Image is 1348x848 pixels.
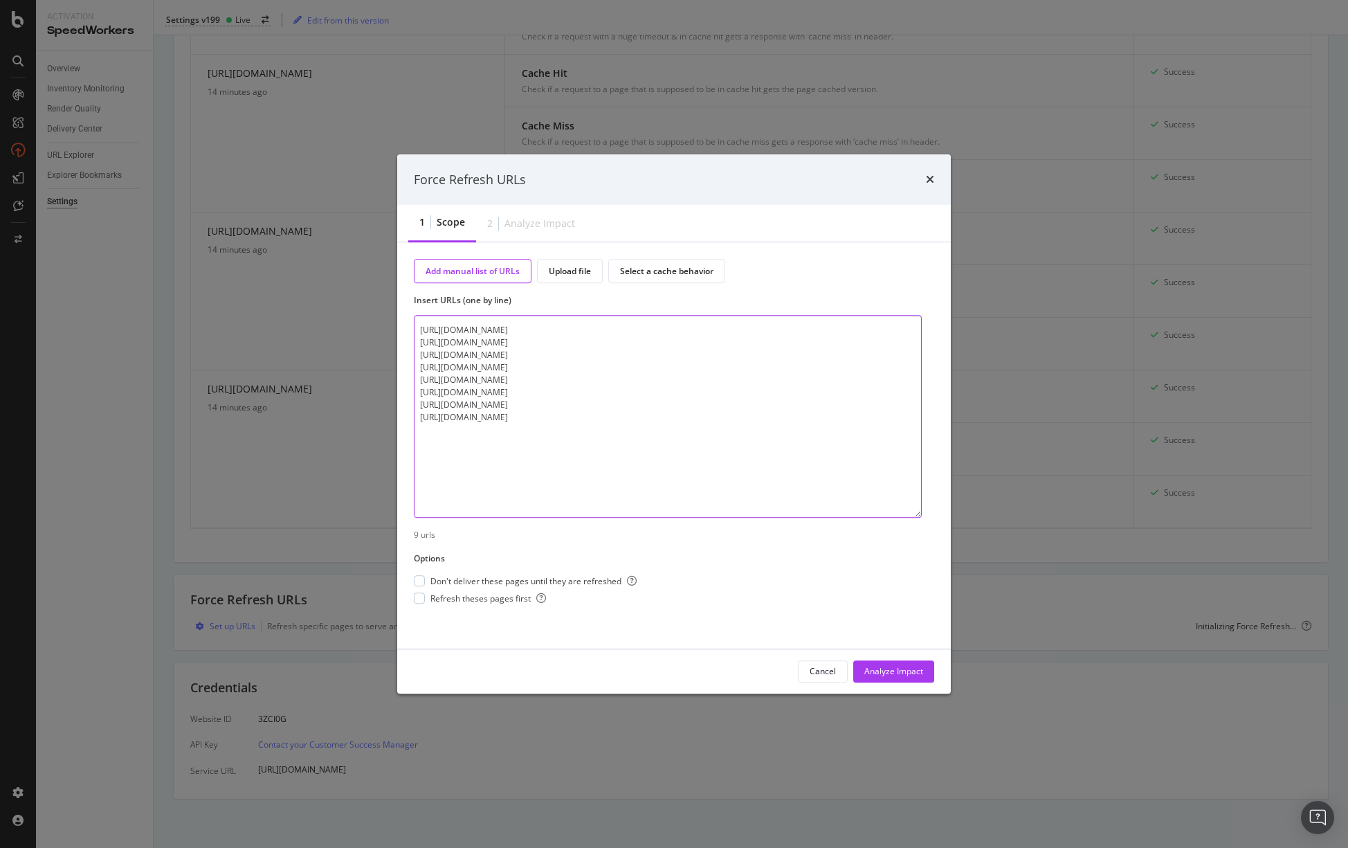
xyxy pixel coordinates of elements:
[426,265,520,277] div: Add manual list of URLs
[437,215,465,229] div: Scope
[414,295,923,307] label: Insert URLs (one by line)
[414,530,934,541] div: 9 urls
[620,265,713,277] div: Select a cache behavior
[926,171,934,189] div: times
[798,660,848,683] button: Cancel
[430,593,546,604] span: Refresh theses pages first
[414,316,922,518] textarea: [URL][DOMAIN_NAME] [URL][DOMAIN_NAME] [URL][DOMAIN_NAME] [URL][DOMAIN_NAME] [URL][DOMAIN_NAME] [U...
[487,217,493,231] div: 2
[414,171,526,189] div: Force Refresh URLs
[414,552,445,564] div: Options
[1301,801,1334,834] div: Open Intercom Messenger
[549,265,591,277] div: Upload file
[430,575,637,587] span: Don't deliver these pages until they are refreshed
[419,215,425,229] div: 1
[504,217,575,231] div: Analyze Impact
[810,666,836,678] div: Cancel
[864,666,923,678] div: Analyze Impact
[397,154,951,694] div: modal
[853,660,934,683] button: Analyze Impact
